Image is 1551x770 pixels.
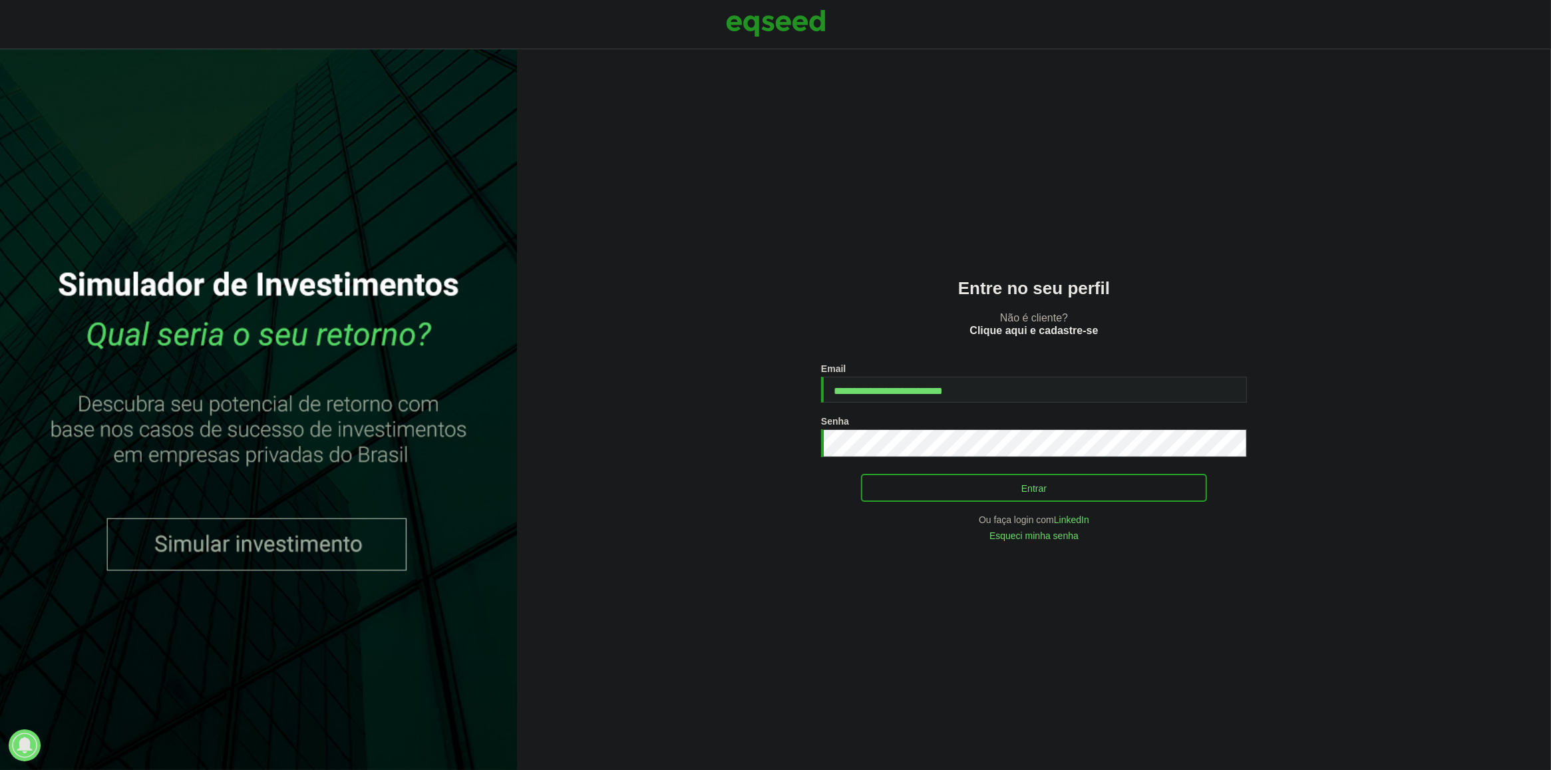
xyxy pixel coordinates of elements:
[821,417,849,426] label: Senha
[544,279,1524,298] h2: Entre no seu perfil
[821,364,846,373] label: Email
[1054,515,1089,524] a: LinkedIn
[861,474,1207,502] button: Entrar
[726,7,826,40] img: EqSeed Logo
[970,325,1099,336] a: Clique aqui e cadastre-se
[989,531,1079,540] a: Esqueci minha senha
[821,515,1247,524] div: Ou faça login com
[544,311,1524,337] p: Não é cliente?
